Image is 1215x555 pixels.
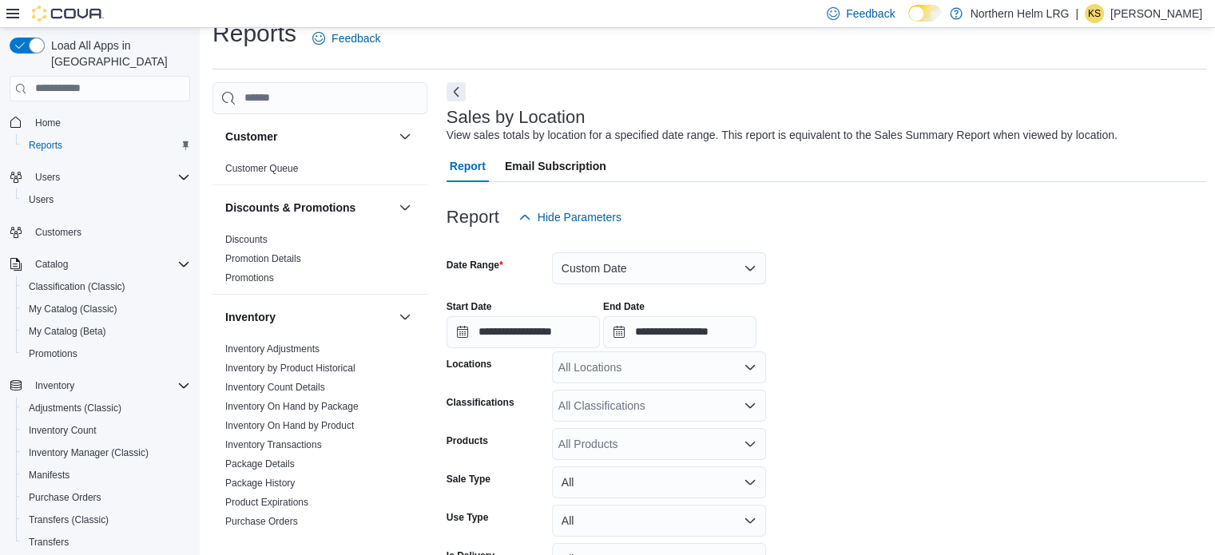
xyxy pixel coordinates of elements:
button: Promotions [16,343,197,365]
button: Catalog [3,253,197,276]
button: Customers [3,220,197,244]
span: Report [450,150,486,182]
span: Discounts [225,233,268,246]
span: Feedback [332,30,380,46]
input: Dark Mode [908,5,942,22]
span: Promotions [22,344,190,363]
span: Inventory Count Details [225,381,325,394]
span: Catalog [29,255,190,274]
label: Use Type [447,511,488,524]
span: Catalog [35,258,68,271]
span: Reports [22,136,190,155]
button: Inventory [395,307,415,327]
span: Users [29,193,54,206]
button: Manifests [16,464,197,486]
span: Adjustments (Classic) [29,402,121,414]
span: Adjustments (Classic) [22,398,190,418]
a: Inventory Count [22,421,103,440]
a: Home [29,113,67,133]
button: Reports [16,134,197,157]
span: Hide Parameters [538,209,621,225]
button: My Catalog (Classic) [16,298,197,320]
button: All [552,466,766,498]
span: Users [29,168,190,187]
label: Start Date [447,300,492,313]
span: Users [35,171,60,184]
label: Locations [447,358,492,371]
span: Promotion Details [225,252,301,265]
button: Transfers [16,531,197,553]
button: Open list of options [744,399,756,412]
a: Package History [225,478,295,489]
span: Customer Queue [225,162,298,175]
div: Customer [212,159,427,184]
a: Customer Queue [225,163,298,174]
button: Adjustments (Classic) [16,397,197,419]
label: Classifications [447,396,514,409]
a: Promotions [225,272,274,283]
button: Home [3,111,197,134]
span: Transfers [29,536,69,549]
a: Promotions [22,344,84,363]
button: Inventory [3,375,197,397]
a: Package Details [225,458,295,470]
a: Users [22,190,60,209]
span: Inventory On Hand by Product [225,419,354,432]
label: Sale Type [447,473,490,486]
div: View sales totals by location for a specified date range. This report is equivalent to the Sales ... [447,127,1118,144]
a: Purchase Orders [22,488,108,507]
a: Inventory On Hand by Product [225,420,354,431]
button: Users [16,188,197,211]
span: Manifests [22,466,190,485]
span: My Catalog (Classic) [22,299,190,319]
button: Customer [225,129,392,145]
a: Inventory On Hand by Package [225,401,359,412]
a: Inventory by Product Historical [225,363,355,374]
span: Home [29,113,190,133]
a: Inventory Count Details [225,382,325,393]
input: Press the down key to open a popover containing a calendar. [603,316,756,348]
span: Classification (Classic) [22,277,190,296]
span: Feedback [846,6,895,22]
div: Katrina Sirota [1085,4,1104,23]
a: Reports [22,136,69,155]
p: [PERSON_NAME] [1110,4,1202,23]
input: Press the down key to open a popover containing a calendar. [447,316,600,348]
label: End Date [603,300,645,313]
button: All [552,505,766,537]
span: Home [35,117,61,129]
span: Transfers [22,533,190,552]
h3: Inventory [225,309,276,325]
span: Reports [29,139,62,152]
button: Users [29,168,66,187]
a: My Catalog (Beta) [22,322,113,341]
span: Product Expirations [225,496,308,509]
a: Transfers [22,533,75,552]
button: Transfers (Classic) [16,509,197,531]
a: Inventory Transactions [225,439,322,450]
span: Inventory Count [29,424,97,437]
button: Open list of options [744,438,756,450]
button: Inventory [225,309,392,325]
a: Purchase Orders [225,516,298,527]
span: Package History [225,477,295,490]
h1: Reports [212,18,296,50]
button: Customer [395,127,415,146]
span: Purchase Orders [22,488,190,507]
span: Inventory Manager (Classic) [22,443,190,462]
span: Purchase Orders [225,515,298,528]
button: Inventory Count [16,419,197,442]
button: Users [3,166,197,188]
h3: Report [447,208,499,227]
span: Package Details [225,458,295,470]
p: | [1075,4,1078,23]
button: Custom Date [552,252,766,284]
button: Inventory Manager (Classic) [16,442,197,464]
button: Discounts & Promotions [225,200,392,216]
span: Manifests [29,469,69,482]
div: Discounts & Promotions [212,230,427,294]
button: Open list of options [744,361,756,374]
span: Promotions [29,347,77,360]
span: Users [22,190,190,209]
